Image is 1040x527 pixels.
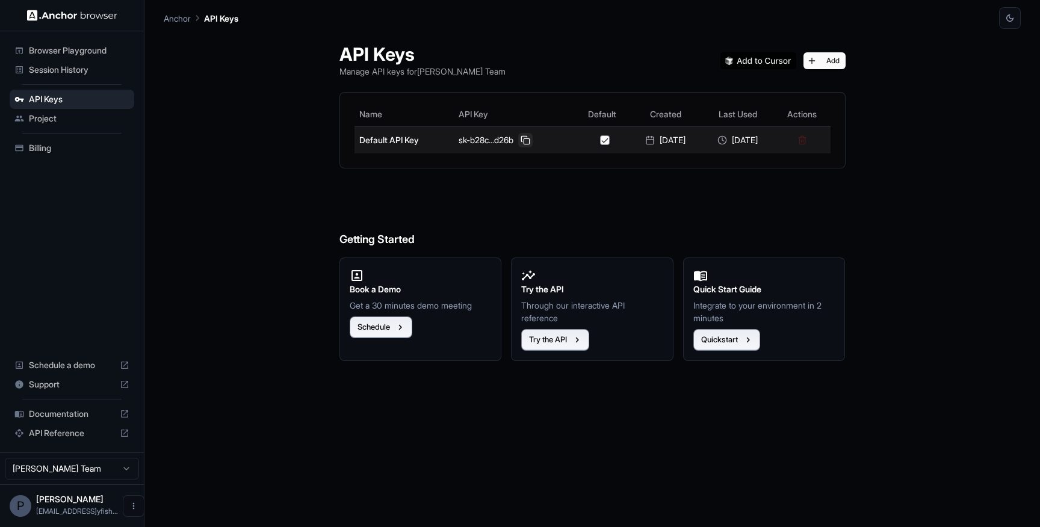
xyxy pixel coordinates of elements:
th: Default [575,102,630,126]
p: Get a 30 minutes demo meeting [350,299,492,312]
th: Actions [774,102,831,126]
h2: Quick Start Guide [693,283,835,296]
span: Support [29,378,115,390]
p: Through our interactive API reference [521,299,663,324]
img: Add anchorbrowser MCP server to Cursor [720,52,796,69]
h6: Getting Started [339,183,846,248]
span: Documentation [29,408,115,420]
th: Created [630,102,702,126]
div: API Reference [10,424,134,443]
h1: API Keys [339,43,506,65]
button: Copy API key [518,133,533,147]
p: Integrate to your environment in 2 minutes [693,299,835,324]
th: Name [354,102,454,126]
button: Open menu [123,495,144,517]
p: API Keys [204,12,238,25]
div: Browser Playground [10,41,134,60]
td: Default API Key [354,126,454,153]
button: Try the API [521,329,589,351]
span: Pasha Dudka [36,494,104,504]
p: Manage API keys for [PERSON_NAME] Team [339,65,506,78]
div: Session History [10,60,134,79]
div: [DATE] [707,134,769,146]
button: Add [803,52,846,69]
div: Documentation [10,404,134,424]
h2: Book a Demo [350,283,492,296]
div: Support [10,375,134,394]
span: Billing [29,142,129,154]
div: Project [10,109,134,128]
span: Schedule a demo [29,359,115,371]
p: Anchor [164,12,191,25]
div: API Keys [10,90,134,109]
span: API Reference [29,427,115,439]
h2: Try the API [521,283,663,296]
div: sk-b28c...d26b [459,133,570,147]
nav: breadcrumb [164,11,238,25]
span: API Keys [29,93,129,105]
div: P [10,495,31,517]
img: Anchor Logo [27,10,117,21]
button: Schedule [350,316,412,338]
th: API Key [454,102,575,126]
div: [DATE] [634,134,697,146]
span: Session History [29,64,129,76]
span: Browser Playground [29,45,129,57]
button: Quickstart [693,329,760,351]
div: Schedule a demo [10,356,134,375]
div: Billing [10,138,134,158]
span: Project [29,112,129,125]
th: Last Used [702,102,774,126]
span: pasha@tinyfish.io [36,507,118,516]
